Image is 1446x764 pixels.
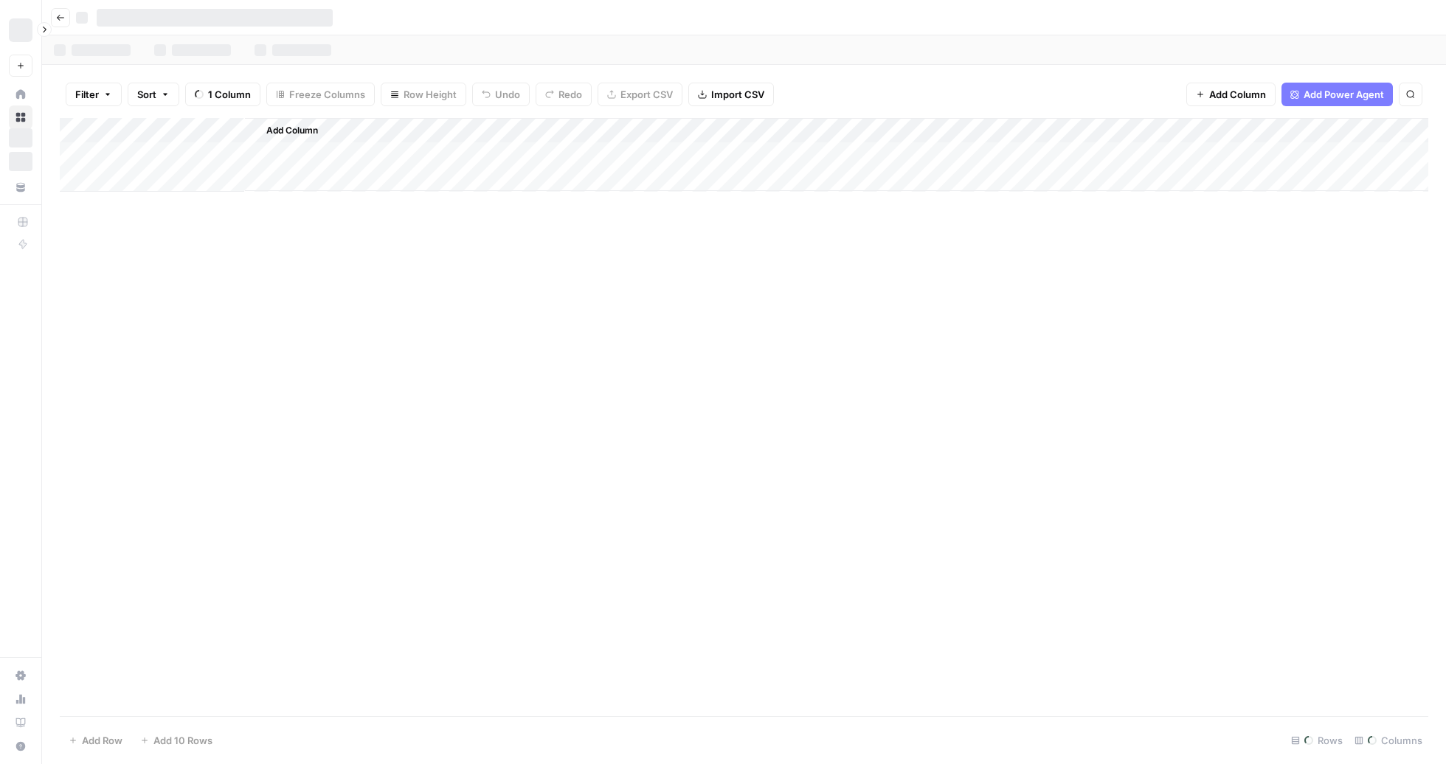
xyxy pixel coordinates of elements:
button: 1 Column [185,83,260,106]
button: Freeze Columns [266,83,375,106]
button: Add Power Agent [1281,83,1393,106]
span: Undo [495,87,520,102]
button: Add Column [1186,83,1276,106]
a: Browse [9,105,32,129]
button: Redo [536,83,592,106]
button: Add Row [60,729,131,752]
button: Sort [128,83,179,106]
a: Settings [9,664,32,687]
button: Import CSV [688,83,774,106]
span: Add Row [82,733,122,748]
span: Filter [75,87,99,102]
span: Add Column [266,124,318,137]
button: Row Height [381,83,466,106]
button: Filter [66,83,122,106]
span: Freeze Columns [289,87,365,102]
a: Learning Hub [9,711,32,735]
button: Undo [472,83,530,106]
div: Rows [1285,729,1349,752]
a: Home [9,83,32,106]
span: Row Height [404,87,457,102]
span: Sort [137,87,156,102]
div: Columns [1349,729,1428,752]
button: Help + Support [9,735,32,758]
span: Import CSV [711,87,764,102]
span: Add Column [1209,87,1266,102]
span: Export CSV [620,87,673,102]
a: Your Data [9,176,32,199]
span: Add 10 Rows [153,733,212,748]
button: Add 10 Rows [131,729,221,752]
a: Usage [9,687,32,711]
button: Add Column [247,121,324,140]
button: Export CSV [598,83,682,106]
span: 1 Column [208,87,251,102]
span: Redo [558,87,582,102]
span: Add Power Agent [1304,87,1384,102]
